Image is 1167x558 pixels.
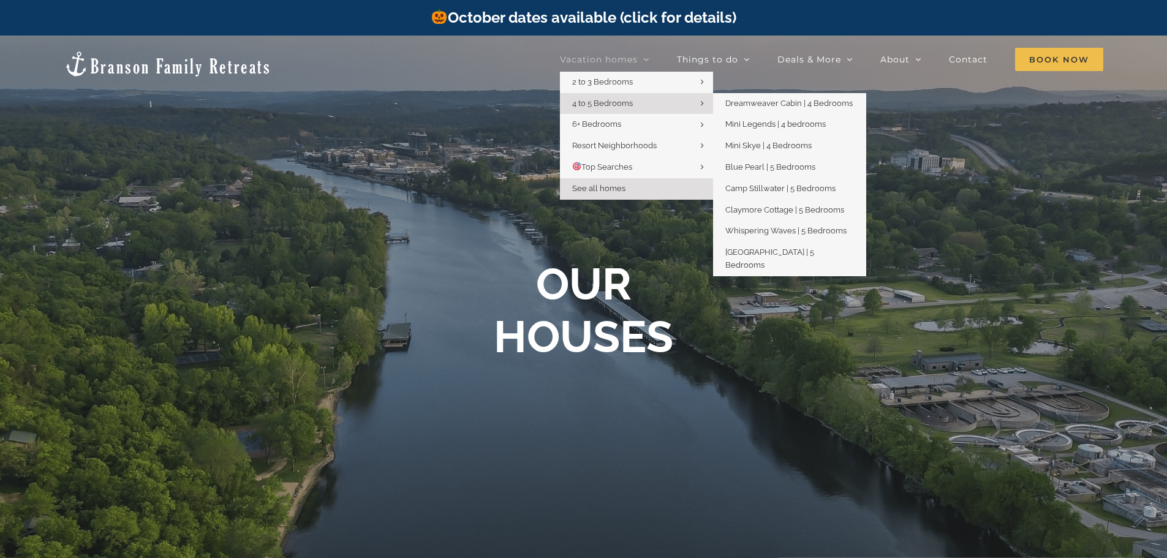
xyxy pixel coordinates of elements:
span: [GEOGRAPHIC_DATA] | 5 Bedrooms [725,247,814,270]
img: 🎃 [432,9,447,24]
a: Camp Stillwater | 5 Bedrooms [713,178,866,200]
a: October dates available (click for details) [431,9,736,26]
span: Top Searches [572,162,632,172]
span: 6+ Bedrooms [572,119,621,129]
span: Book Now [1015,48,1103,71]
b: OUR HOUSES [494,258,673,363]
a: See all homes [560,178,713,200]
a: Dreamweaver Cabin | 4 Bedrooms [713,93,866,115]
a: 🎯Top Searches [560,157,713,178]
a: Things to do [677,47,750,72]
a: [GEOGRAPHIC_DATA] | 5 Bedrooms [713,242,866,276]
a: 4 to 5 Bedrooms [560,93,713,115]
span: Contact [949,55,988,64]
a: Claymore Cottage | 5 Bedrooms [713,200,866,221]
span: Resort Neighborhoods [572,141,657,150]
a: Resort Neighborhoods [560,135,713,157]
span: 4 to 5 Bedrooms [572,99,633,108]
span: Whispering Waves | 5 Bedrooms [725,226,847,235]
a: Mini Legends | 4 bedrooms [713,114,866,135]
span: Mini Skye | 4 Bedrooms [725,141,812,150]
span: Mini Legends | 4 bedrooms [725,119,826,129]
a: Deals & More [777,47,853,72]
span: Deals & More [777,55,841,64]
span: 2 to 3 Bedrooms [572,77,633,86]
span: Dreamweaver Cabin | 4 Bedrooms [725,99,853,108]
img: 🎯 [573,162,581,170]
a: 6+ Bedrooms [560,114,713,135]
a: Vacation homes [560,47,649,72]
a: Whispering Waves | 5 Bedrooms [713,221,866,242]
img: Branson Family Retreats Logo [64,50,271,78]
a: Contact [949,47,988,72]
span: Vacation homes [560,55,638,64]
a: About [880,47,921,72]
a: Blue Pearl | 5 Bedrooms [713,157,866,178]
a: Book Now [1015,47,1103,72]
span: See all homes [572,184,625,193]
span: Blue Pearl | 5 Bedrooms [725,162,815,172]
nav: Main Menu [560,47,1103,72]
span: Claymore Cottage | 5 Bedrooms [725,205,844,214]
span: Camp Stillwater | 5 Bedrooms [725,184,836,193]
span: Things to do [677,55,738,64]
a: 2 to 3 Bedrooms [560,72,713,93]
span: About [880,55,910,64]
a: Mini Skye | 4 Bedrooms [713,135,866,157]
